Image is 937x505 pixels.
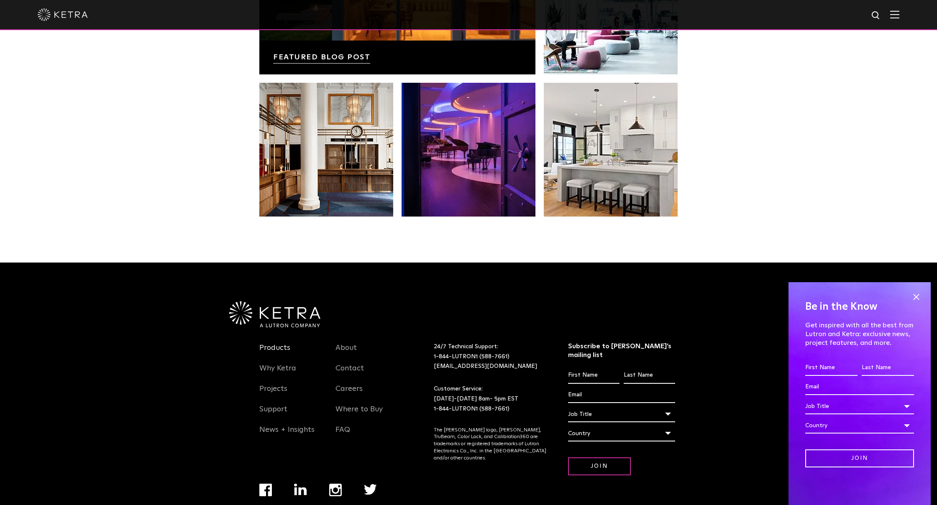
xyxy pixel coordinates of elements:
img: Ketra-aLutronCo_White_RGB [229,301,320,327]
a: [EMAIL_ADDRESS][DOMAIN_NAME] [434,363,537,369]
a: About [335,343,357,362]
img: Hamburger%20Nav.svg [890,10,899,18]
input: First Name [568,367,620,383]
a: Support [259,405,287,424]
a: FAQ [335,425,350,444]
div: Country [568,426,676,441]
p: 24/7 Technical Support: [434,342,547,372]
div: Job Title [568,406,676,422]
input: Join [805,449,914,467]
input: Email [568,387,676,403]
img: instagram [329,484,342,496]
img: ketra-logo-2019-white [38,8,88,21]
p: The [PERSON_NAME] logo, [PERSON_NAME], TruBeam, Color Lock, and Calibration360 are trademarks or ... [434,427,547,462]
div: Job Title [805,398,914,414]
a: Where to Buy [335,405,383,424]
input: Last Name [862,360,914,376]
a: Careers [335,384,363,403]
a: Products [259,343,290,362]
a: 1-844-LUTRON1 (588-7661) [434,406,509,412]
img: search icon [871,10,881,21]
img: facebook [259,484,272,496]
a: 1-844-LUTRON1 (588-7661) [434,354,509,360]
img: twitter [364,484,377,495]
a: Why Ketra [259,364,296,383]
div: Navigation Menu [335,342,399,444]
a: Contact [335,364,364,383]
img: linkedin [294,484,307,495]
h3: Subscribe to [PERSON_NAME]’s mailing list [568,342,676,360]
input: First Name [805,360,858,376]
a: Projects [259,384,287,403]
h4: Be in the Know [805,299,914,315]
input: Email [805,379,914,395]
p: Get inspired with all the best from Lutron and Ketra: exclusive news, project features, and more. [805,321,914,347]
p: Customer Service: [DATE]-[DATE] 8am- 5pm EST [434,384,547,414]
div: Navigation Menu [259,342,323,444]
a: News + Insights [259,425,315,444]
input: Last Name [624,367,675,383]
input: Join [568,457,631,475]
div: Country [805,418,914,434]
